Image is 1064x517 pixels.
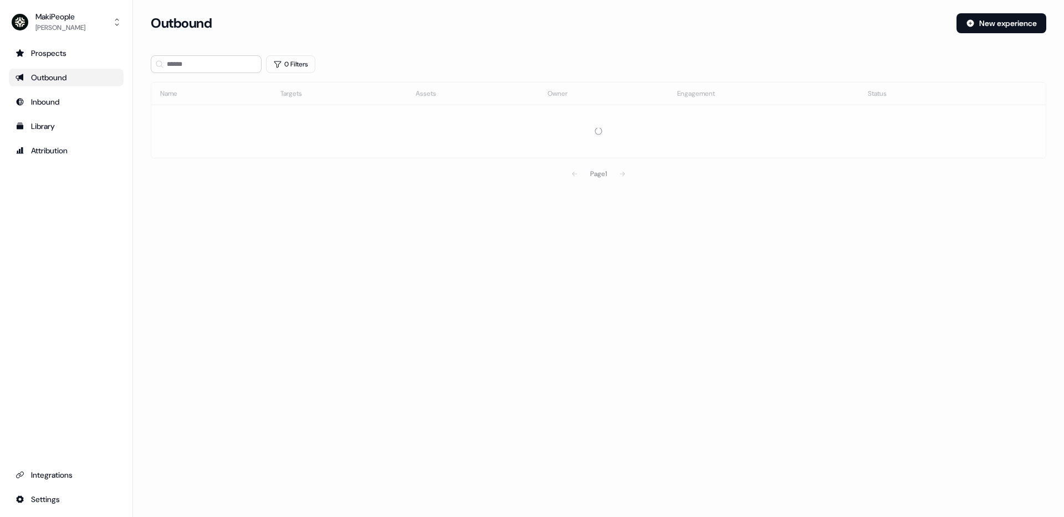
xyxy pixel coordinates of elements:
div: MakiPeople [35,11,85,22]
button: MakiPeople[PERSON_NAME] [9,9,124,35]
a: Go to prospects [9,44,124,62]
a: Go to integrations [9,466,124,484]
h3: Outbound [151,15,212,32]
a: Go to attribution [9,142,124,159]
a: Go to integrations [9,490,124,508]
div: Outbound [16,72,117,83]
div: Inbound [16,96,117,107]
a: Go to outbound experience [9,69,124,86]
div: Settings [16,494,117,505]
a: Go to templates [9,117,124,135]
div: Attribution [16,145,117,156]
div: Library [16,121,117,132]
div: Prospects [16,48,117,59]
a: Go to Inbound [9,93,124,111]
button: 0 Filters [266,55,315,73]
div: [PERSON_NAME] [35,22,85,33]
div: Integrations [16,469,117,480]
button: New experience [956,13,1046,33]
